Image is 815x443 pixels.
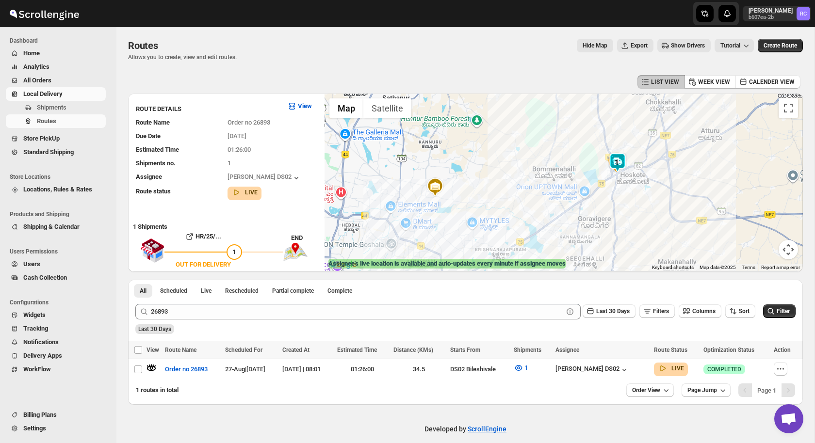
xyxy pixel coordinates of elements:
span: Show Drivers [671,42,705,49]
span: Rescheduled [225,287,259,295]
span: Filter [777,308,790,315]
button: Home [6,47,106,60]
p: Allows you to create, view and edit routes. [128,53,237,61]
button: Shipments [6,101,106,114]
span: Live [201,287,212,295]
span: Order no 26893 [165,364,208,374]
button: WorkFlow [6,363,106,376]
img: shop.svg [140,232,164,269]
button: LIVE [231,188,258,197]
span: Route Name [165,347,196,353]
span: Page [757,387,776,394]
span: Tutorial [720,42,740,49]
b: LIVE [671,365,684,372]
button: Billing Plans [6,408,106,422]
span: Users [23,260,40,268]
span: Starts From [450,347,480,353]
div: [PERSON_NAME] DS02 [228,173,301,183]
button: Filters [639,304,675,318]
div: DS02 Bileshivale [450,364,508,374]
span: Filters [653,308,669,315]
a: ScrollEngine [468,425,506,433]
span: Scheduled For [225,347,262,353]
button: Shipping & Calendar [6,220,106,234]
span: Store Locations [10,173,110,181]
p: Developed by [424,424,506,434]
span: Settings [23,425,46,432]
span: Users Permissions [10,248,110,255]
button: Toggle fullscreen view [779,98,798,118]
span: Created At [282,347,310,353]
span: Route Name [136,119,170,126]
b: HR/25/... [196,233,221,240]
span: Action [774,347,791,353]
span: Billing Plans [23,411,57,418]
button: Map action label [577,39,613,52]
div: 34.5 [393,364,444,374]
button: WEEK VIEW [685,75,736,89]
span: Sort [739,308,750,315]
div: 1 [607,153,626,172]
span: Rahul Chopra [797,7,810,20]
button: Order View [626,383,674,397]
span: 1 [228,159,231,167]
span: 1 [524,364,528,371]
div: [PERSON_NAME] DS02 [555,365,629,375]
button: Users [6,257,106,271]
button: Page Jump [682,383,731,397]
button: Settings [6,422,106,435]
b: View [298,102,312,110]
span: WEEK VIEW [698,78,730,86]
span: Assignee [555,347,579,353]
span: Order no 26893 [228,119,270,126]
span: Standard Shipping [23,148,74,156]
span: All Orders [23,77,51,84]
span: 01:26:00 [228,146,251,153]
button: Keyboard shortcuts [652,264,694,271]
span: 27-Aug | [DATE] [225,365,265,373]
span: Due Date [136,132,161,140]
button: Routes [6,114,106,128]
span: Dashboard [10,37,110,45]
button: Columns [679,304,721,318]
button: Order no 26893 [159,362,213,377]
span: Complete [327,287,352,295]
span: Partial complete [272,287,314,295]
button: Tutorial [715,39,754,52]
img: trip_end.png [283,243,308,261]
span: Configurations [10,299,110,306]
button: LIVE [658,364,684,373]
button: View [281,98,318,114]
button: Show street map [329,98,363,118]
span: Map data ©2025 [700,265,736,270]
div: [DATE] | 08:01 [282,364,331,374]
span: Scheduled [160,287,187,295]
button: LIST VIEW [637,75,685,89]
button: Last 30 Days [583,304,636,318]
b: 1 [773,387,776,394]
text: RC [800,11,807,17]
button: Tracking [6,322,106,335]
span: LIST VIEW [651,78,679,86]
span: Page Jump [687,386,717,394]
span: Shipments no. [136,159,176,167]
img: Google [327,258,359,271]
button: Locations, Rules & Rates [6,183,106,196]
button: Sort [725,304,755,318]
button: Analytics [6,60,106,74]
b: 1 Shipments [128,218,167,230]
button: User menu [743,6,811,21]
span: Store PickUp [23,135,60,142]
button: Create Route [758,39,803,52]
span: Products and Shipping [10,210,110,218]
img: ScrollEngine [8,1,81,26]
h3: ROUTE DETAILS [136,104,279,114]
span: Cash Collection [23,274,67,281]
span: Shipping & Calendar [23,223,80,230]
span: Widgets [23,311,46,318]
label: Assignee's live location is available and auto-updates every minute if assignee moves [328,259,566,269]
button: 1 [508,360,534,376]
input: Press enter after typing | Search Eg. Order no 26893 [151,304,563,319]
b: LIVE [245,189,258,196]
span: Estimated Time [337,347,377,353]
